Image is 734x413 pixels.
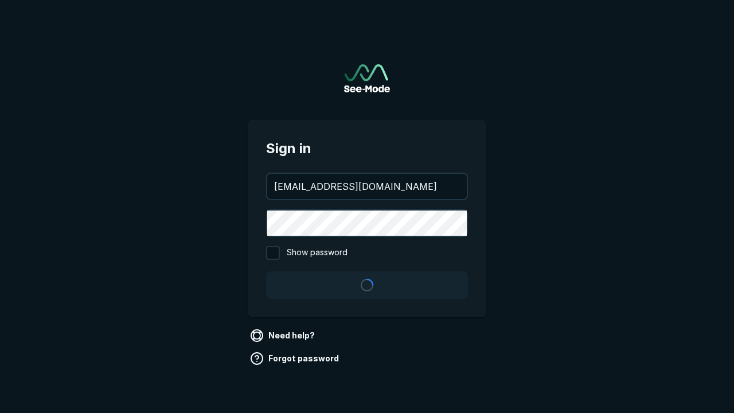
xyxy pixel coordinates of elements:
a: Forgot password [248,349,343,368]
a: Go to sign in [344,64,390,92]
span: Sign in [266,138,468,159]
input: your@email.com [267,174,467,199]
a: Need help? [248,326,319,345]
span: Show password [287,246,348,260]
img: See-Mode Logo [344,64,390,92]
